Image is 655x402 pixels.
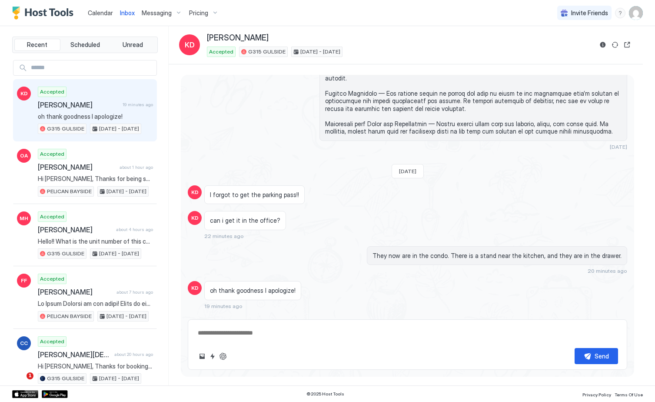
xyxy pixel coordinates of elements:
span: KD [191,284,199,292]
div: tab-group [12,37,158,53]
button: Scheduled [62,39,108,51]
span: 20 minutes ago [588,268,627,274]
button: Reservation information [598,40,608,50]
span: © 2025 Host Tools [306,391,344,397]
span: KD [185,40,195,50]
span: about 4 hours ago [116,227,153,232]
iframe: Intercom live chat [9,372,30,393]
span: [PERSON_NAME] [38,100,119,109]
span: about 7 hours ago [116,289,153,295]
div: User profile [629,6,643,20]
span: KD [191,214,199,222]
span: 19 minutes ago [204,303,243,309]
span: [DATE] - [DATE] [99,250,139,258]
span: about 1 hour ago [120,164,153,170]
span: MH [20,214,28,222]
span: Accepted [40,88,64,96]
span: Accepted [40,275,64,283]
span: [DATE] - [DATE] [106,188,146,195]
span: Messaging [142,9,172,17]
span: 22 minutes ago [204,233,244,239]
a: Terms Of Use [615,389,643,399]
span: [DATE] - [DATE] [99,375,139,382]
span: [DATE] - [DATE] [300,48,340,56]
span: Invite Friends [571,9,608,17]
span: [DATE] - [DATE] [99,125,139,133]
span: G315 GULSIDE [248,48,286,56]
span: CC [20,339,28,347]
span: They now are in the condo. There is a stand near the kitchen, and they are in the drawer. [372,252,622,260]
a: Calendar [88,8,113,17]
span: G315 GULSIDE [47,375,84,382]
a: App Store [12,390,38,398]
a: Privacy Policy [582,389,611,399]
input: Input Field [27,60,156,75]
span: 1 [27,372,33,379]
span: [PERSON_NAME] [38,163,116,171]
button: Upload image [197,351,207,362]
span: about 20 hours ago [114,352,153,357]
span: [PERSON_NAME][DEMOGRAPHIC_DATA] [38,350,111,359]
span: PELICAN BAYSIDE [47,188,92,195]
span: 19 minutes ago [123,102,153,107]
span: [DATE] [399,168,416,174]
span: Hi [PERSON_NAME], Thanks for being such a great guest, we left you a 5-star review and if you enj... [38,175,153,183]
button: Send [575,348,618,364]
span: [PERSON_NAME] [207,33,269,43]
span: Pricing [189,9,208,17]
button: Sync reservation [610,40,620,50]
span: Recent [27,41,47,49]
span: Accepted [209,48,233,56]
button: Recent [14,39,60,51]
span: Accepted [40,213,64,221]
button: Open reservation [622,40,632,50]
span: Terms Of Use [615,392,643,397]
span: [DATE] [610,144,627,150]
span: Hello!! What is the unit number of this condo? Is it on the gulf side or bay shade of Destin West? [38,238,153,245]
button: Unread [110,39,156,51]
span: G315 GULSIDE [47,125,84,133]
span: can i get it in the office? [210,217,280,224]
span: [PERSON_NAME] [38,225,113,234]
span: [DATE] - [DATE] [106,312,146,320]
a: Google Play Store [42,390,68,398]
div: Send [595,352,609,361]
span: Hi [PERSON_NAME], Thanks for booking our place. I'll send you more details including check-in ins... [38,362,153,370]
div: menu [615,8,625,18]
span: [PERSON_NAME] [38,288,113,296]
span: Inbox [120,9,135,17]
span: KD [191,188,199,196]
span: Accepted [40,338,64,345]
span: Unread [123,41,143,49]
button: ChatGPT Auto Reply [218,351,228,362]
span: I forgot to get the parking pass!! [210,191,299,199]
button: Quick reply [207,351,218,362]
span: OA [20,152,28,160]
span: Lo Ipsum Dolorsi am con adipi! Elits do eius te 3in. Utl Etdo: 48864 Magn: Aliqu enim admi ve qui... [38,300,153,308]
span: oh thank goodness I apologize! [210,287,296,295]
span: PELICAN BAYSIDE [47,312,92,320]
span: KD [20,90,28,97]
a: Host Tools Logo [12,7,77,20]
span: Accepted [40,150,64,158]
span: oh thank goodness I apologize! [38,113,153,121]
span: Calendar [88,9,113,17]
a: Inbox [120,8,135,17]
span: Scheduled [70,41,100,49]
span: Privacy Policy [582,392,611,397]
span: G315 GULSIDE [47,250,84,258]
span: FF [21,277,27,285]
